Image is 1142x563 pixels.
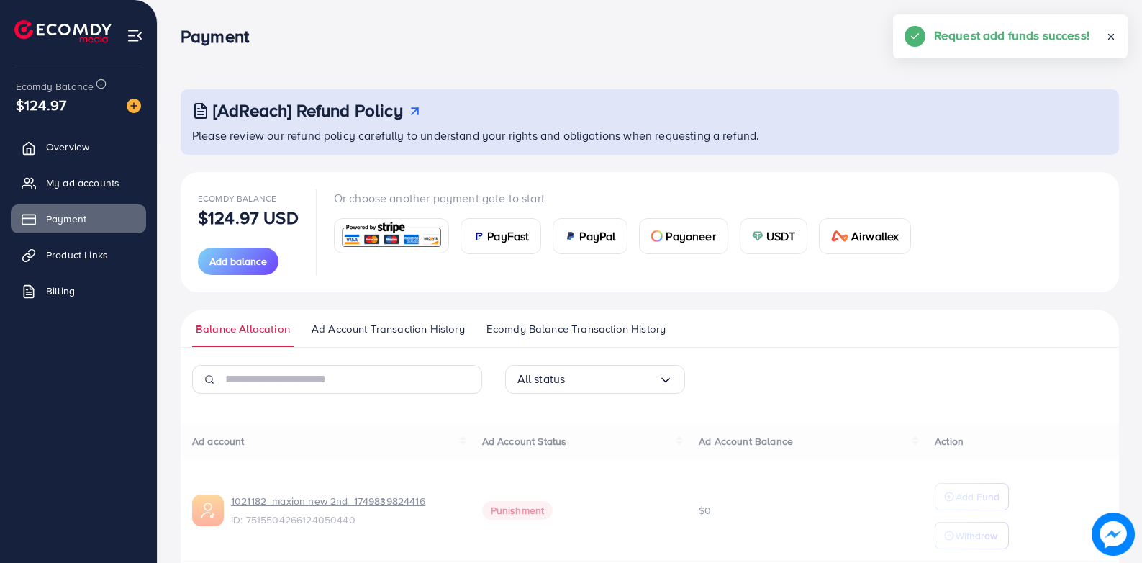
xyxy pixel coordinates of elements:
p: $124.97 USD [198,209,299,226]
span: My ad accounts [46,176,119,190]
p: Please review our refund policy carefully to understand your rights and obligations when requesti... [192,127,1110,144]
span: Ecomdy Balance [198,192,276,204]
span: Ad Account Transaction History [312,321,465,337]
img: card [831,230,848,242]
span: $124.97 [16,94,66,115]
span: USDT [766,228,796,245]
h3: [AdReach] Refund Policy [213,100,403,121]
span: Add balance [209,254,267,269]
span: All status [517,368,566,390]
a: cardPayoneer [639,218,728,254]
h5: Request add funds success! [934,26,1089,45]
img: menu [127,27,143,44]
span: PayFast [487,228,529,245]
a: My ad accounts [11,168,146,197]
a: cardPayPal [553,218,627,254]
img: image [127,99,141,113]
input: Search for option [565,368,658,390]
a: cardPayFast [461,218,541,254]
a: cardUSDT [740,218,808,254]
img: image [1095,515,1132,553]
button: Add balance [198,248,278,275]
img: card [565,230,576,242]
p: Or choose another payment gate to start [334,189,923,207]
a: cardAirwallex [819,218,911,254]
a: Payment [11,204,146,233]
span: Overview [46,140,89,154]
h3: Payment [181,26,260,47]
span: Product Links [46,248,108,262]
img: card [473,230,484,242]
a: Billing [11,276,146,305]
span: Ecomdy Balance [16,79,94,94]
a: card [334,218,450,253]
img: card [339,220,445,251]
a: Overview [11,132,146,161]
span: Billing [46,284,75,298]
span: Payment [46,212,86,226]
span: Payoneer [666,228,715,245]
span: PayPal [579,228,615,245]
img: logo [14,20,112,42]
div: Search for option [505,365,685,394]
a: Product Links [11,240,146,269]
img: card [752,230,763,242]
span: Ecomdy Balance Transaction History [486,321,666,337]
img: card [651,230,663,242]
span: Airwallex [851,228,899,245]
span: Balance Allocation [196,321,290,337]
